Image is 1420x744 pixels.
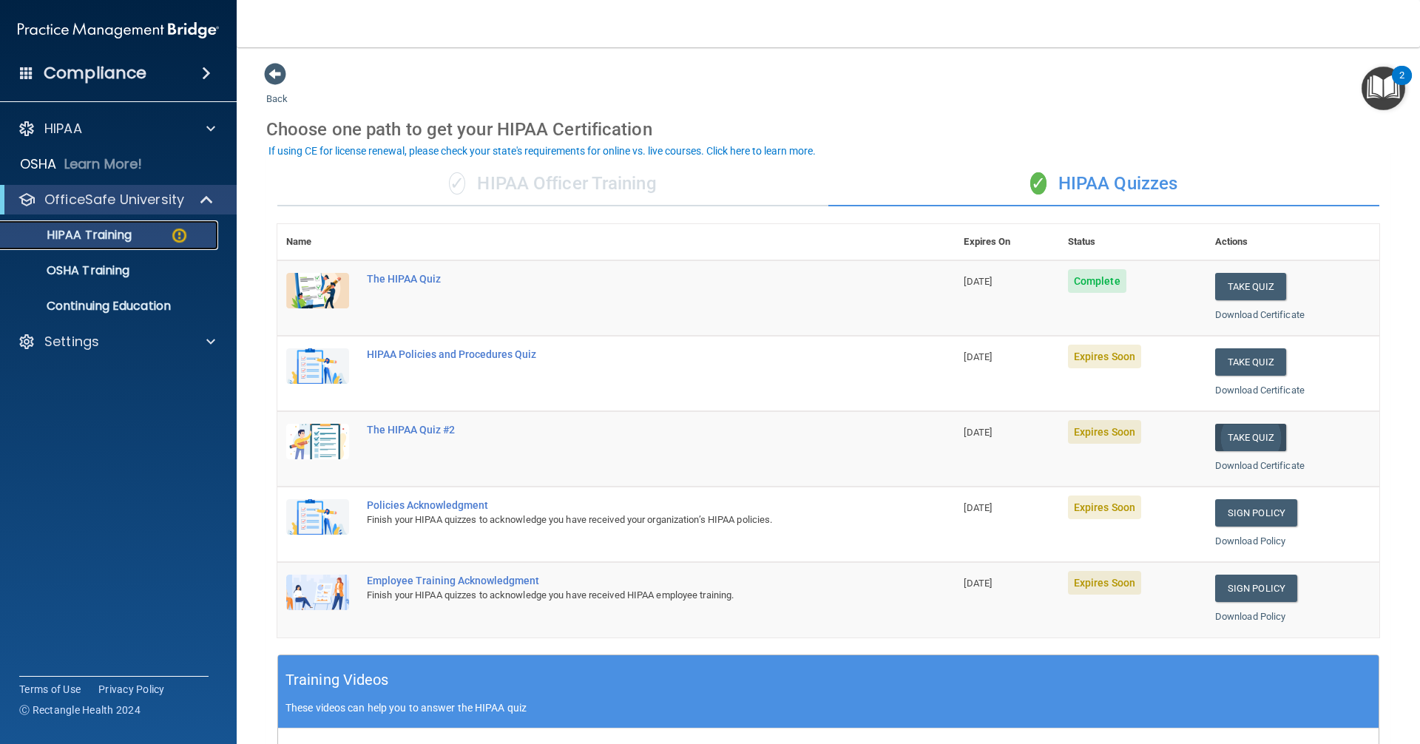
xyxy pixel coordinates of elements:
p: OSHA Training [10,263,129,278]
span: [DATE] [964,276,992,287]
p: HIPAA [44,120,82,138]
a: Privacy Policy [98,682,165,697]
button: If using CE for license renewal, please check your state's requirements for online vs. live cours... [266,143,818,158]
span: Expires Soon [1068,345,1141,368]
div: 2 [1399,75,1404,95]
a: Download Policy [1215,611,1286,622]
img: warning-circle.0cc9ac19.png [170,226,189,245]
th: Status [1059,224,1206,260]
button: Take Quiz [1215,348,1286,376]
span: Expires Soon [1068,571,1141,595]
p: OfficeSafe University [44,191,184,209]
a: Sign Policy [1215,499,1297,527]
div: Choose one path to get your HIPAA Certification [266,108,1390,151]
iframe: Drift Widget Chat Controller [1346,642,1402,698]
th: Actions [1206,224,1379,260]
a: Settings [18,333,215,351]
p: Learn More! [64,155,143,173]
span: Ⓒ Rectangle Health 2024 [19,703,141,717]
p: OSHA [20,155,57,173]
a: HIPAA [18,120,215,138]
a: Download Certificate [1215,460,1305,471]
div: Employee Training Acknowledgment [367,575,881,586]
div: Finish your HIPAA quizzes to acknowledge you have received your organization’s HIPAA policies. [367,511,881,529]
a: Download Policy [1215,535,1286,547]
span: [DATE] [964,502,992,513]
h5: Training Videos [285,667,389,693]
span: Expires Soon [1068,496,1141,519]
span: Expires Soon [1068,420,1141,444]
button: Take Quiz [1215,273,1286,300]
th: Expires On [955,224,1058,260]
span: [DATE] [964,578,992,589]
p: Continuing Education [10,299,212,314]
a: Back [266,75,288,104]
h4: Compliance [44,63,146,84]
span: ✓ [449,172,465,195]
div: HIPAA Quizzes [828,162,1379,206]
p: HIPAA Training [10,228,132,243]
span: Complete [1068,269,1126,293]
p: Settings [44,333,99,351]
div: HIPAA Policies and Procedures Quiz [367,348,881,360]
button: Take Quiz [1215,424,1286,451]
a: Download Certificate [1215,309,1305,320]
div: Policies Acknowledgment [367,499,881,511]
img: PMB logo [18,16,219,45]
div: HIPAA Officer Training [277,162,828,206]
a: OfficeSafe University [18,191,214,209]
p: These videos can help you to answer the HIPAA quiz [285,702,1371,714]
div: The HIPAA Quiz #2 [367,424,881,436]
div: The HIPAA Quiz [367,273,881,285]
a: Download Certificate [1215,385,1305,396]
a: Sign Policy [1215,575,1297,602]
div: If using CE for license renewal, please check your state's requirements for online vs. live cours... [268,146,816,156]
th: Name [277,224,358,260]
span: [DATE] [964,351,992,362]
a: Terms of Use [19,682,81,697]
button: Open Resource Center, 2 new notifications [1362,67,1405,110]
div: Finish your HIPAA quizzes to acknowledge you have received HIPAA employee training. [367,586,881,604]
span: ✓ [1030,172,1047,195]
span: [DATE] [964,427,992,438]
